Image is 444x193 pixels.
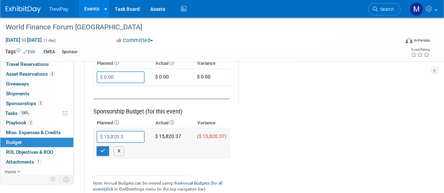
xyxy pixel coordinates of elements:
span: 100% [19,110,31,116]
a: Misc. Expenses & Credits [0,128,73,137]
a: Search [368,3,400,15]
span: Giveaways [6,81,29,87]
span: ($ 15,820.37) [197,133,226,139]
span: Travel Reservations [6,61,49,67]
td: $ 0.00 [152,69,194,86]
span: Search [378,7,394,12]
a: Sponsorships2 [0,99,73,108]
a: Asset Reservations3 [0,69,73,79]
th: Actual [152,58,194,68]
a: Travel Reservations [0,60,73,69]
a: Edit [24,49,35,54]
span: Playbook [6,120,33,125]
th: Variance [194,118,230,128]
td: Tags [5,48,35,56]
span: Budget [6,139,22,145]
div: Event Format [368,36,430,47]
th: Planned [93,118,152,128]
td: $ 15,820.37 [152,128,194,158]
span: 2 [38,101,43,106]
button: Committed [114,37,156,44]
div: _______________________________________________________ [93,171,230,177]
a: ROI, Objectives & ROO [0,147,73,157]
span: [DATE] [DATE] [5,37,42,43]
div: Sponsor [60,48,80,56]
span: Sponsorships [6,101,43,106]
div: Event Rating [411,48,430,51]
span: Shipments [6,91,29,96]
a: Tasks100% [0,109,73,118]
div: World Finance Forum [GEOGRAPHIC_DATA] [3,21,394,34]
span: Attachments [6,159,41,165]
th: Planned [93,58,152,68]
img: Maiia Khasina [410,2,423,16]
span: $ 0.00 [197,74,211,80]
span: to [20,37,27,43]
span: Misc. Expenses & Credits [6,130,61,135]
a: Shipments [0,89,73,98]
img: ExhibitDay [6,6,41,13]
span: (1 day) [43,38,56,43]
span: Tasks [5,110,31,116]
td: Personalize Event Tab Strip [47,175,59,184]
div: Sponsorship Budget (for this event) [93,98,230,116]
th: Variance [194,58,230,68]
span: 2 [28,120,33,125]
span: ROI, Objectives & ROO [6,149,53,155]
span: TreviPay [49,6,68,12]
span: 1 [36,159,41,164]
a: Playbook2 [0,118,73,127]
td: Toggle Event Tabs [59,175,74,184]
a: Attachments1 [0,157,73,167]
th: Actual [152,118,194,128]
span: Asset Reservations [6,71,55,77]
span: more [5,169,16,174]
button: X [114,146,125,156]
a: more [0,167,73,177]
img: Format-Inperson.png [405,37,412,43]
a: Budget [0,138,73,147]
div: In-Person [413,38,430,43]
div: EMEA [41,48,57,56]
a: Giveaways [0,79,73,89]
span: 3 [49,71,55,77]
div: Note: Annual Budgets can be viewed using the link in the settings menu (in the top navigation bar). [93,177,230,192]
